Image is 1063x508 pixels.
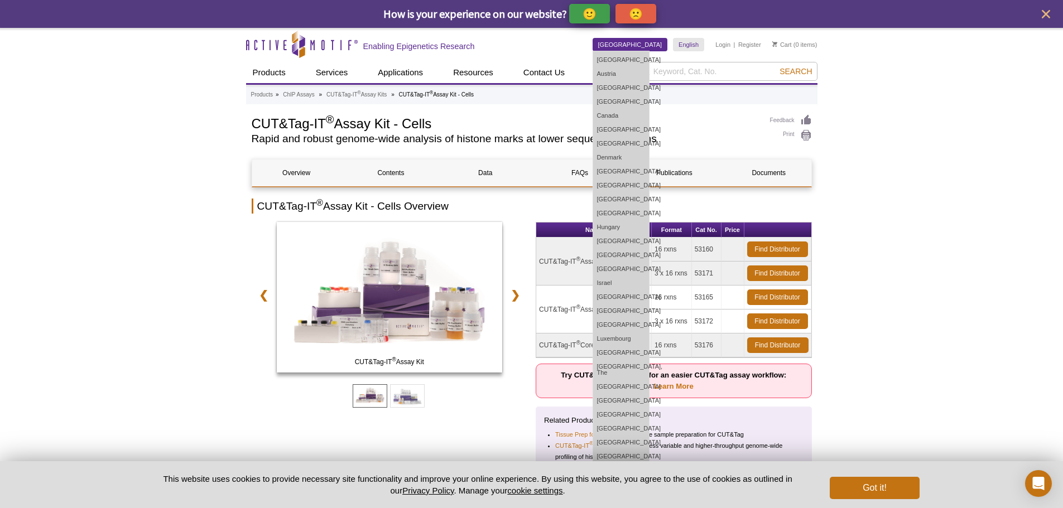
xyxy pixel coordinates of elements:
td: 3 x 16 rxns [652,309,692,333]
span: CUT&Tag-IT Assay Kit [279,356,500,367]
sup: ® [589,441,593,447]
a: Hungary [593,220,649,234]
a: [GEOGRAPHIC_DATA] [593,81,649,95]
a: FAQs [535,159,624,186]
img: CUT&Tag-IT Assay Kit [277,222,503,372]
input: Keyword, Cat. No. [636,62,817,81]
a: Publications [630,159,719,186]
a: [GEOGRAPHIC_DATA] [593,290,649,304]
a: CUT&Tag-IT®Assay Kits [326,90,387,100]
a: [GEOGRAPHIC_DATA] [593,178,649,192]
h2: Rapid and robust genome-wide analysis of histone marks at lower sequencing depths [252,134,759,144]
a: Data [441,159,530,186]
button: Got it! [830,477,919,499]
li: » [391,91,395,98]
td: 16 rxns [652,286,692,309]
a: Tissue Prep for NGS Assays: [555,429,634,440]
li: Tissue sample preparation for CUT&Tag [555,429,794,440]
sup: ® [326,113,334,125]
a: [GEOGRAPHIC_DATA] [593,346,649,360]
a: Products [251,90,273,100]
a: [GEOGRAPHIC_DATA] [593,206,649,220]
a: Contents [347,159,435,186]
a: Luxembourg [593,332,649,346]
img: Your Cart [772,41,777,47]
a: Denmark [593,151,649,165]
strong: Try CUT&Tag-IT Express for an easier CUT&Tag assay workflow: [561,371,786,390]
sup: ® [430,90,433,95]
h1: CUT&Tag-IT Assay Kit - Cells [252,114,759,131]
a: Cart [772,41,792,49]
td: 16 rxns [652,333,692,357]
a: Find Distributor [747,313,808,329]
a: [GEOGRAPHIC_DATA] [593,234,649,248]
a: ❮ [252,282,276,308]
td: 16 rxns [652,238,692,262]
a: [GEOGRAPHIC_DATA] [593,436,649,449]
sup: ® [576,340,580,346]
sup: ® [576,304,580,310]
a: ChIP Assays [283,90,315,100]
td: 53165 [692,286,722,309]
a: [GEOGRAPHIC_DATA] [593,248,649,262]
a: Products [246,62,292,83]
th: Cat No. [692,222,722,238]
a: [GEOGRAPHIC_DATA] [593,137,649,151]
a: Documents [724,159,813,186]
li: » [276,91,279,98]
a: [GEOGRAPHIC_DATA] [593,304,649,318]
td: 3 x 16 rxns [652,262,692,286]
th: Name [536,222,652,238]
a: Find Distributor [747,265,808,281]
a: Register [738,41,761,49]
sup: ® [392,356,396,362]
a: CUT&Tag-IT®Express Assay Kit [555,440,642,451]
a: Services [309,62,355,83]
p: Related Products: [544,415,804,426]
a: Canada [593,109,649,123]
a: Resources [446,62,500,83]
a: Applications [371,62,430,83]
span: How is your experience on our website? [383,7,567,21]
a: [GEOGRAPHIC_DATA] [593,318,649,332]
div: Open Intercom Messenger [1025,470,1052,497]
a: Austria [593,67,649,81]
a: [GEOGRAPHIC_DATA] [593,192,649,206]
a: Find Distributor [747,337,809,353]
td: CUT&Tag-IT Core Assay Kit [536,333,652,357]
a: CUT&Tag-IT Assay Kit [277,222,503,376]
a: English [673,38,704,51]
a: Find Distributor [747,241,808,257]
sup: ® [358,90,361,95]
a: [GEOGRAPHIC_DATA] [593,53,649,67]
p: This website uses cookies to provide necessary site functionality and improve your online experie... [144,473,812,496]
a: [GEOGRAPHIC_DATA] [593,123,649,137]
a: Print [770,129,812,142]
a: [GEOGRAPHIC_DATA] [593,165,649,178]
a: Find Distributor [747,289,808,305]
a: Learn More [654,382,694,390]
h2: CUT&Tag-IT Assay Kit - Cells Overview [252,199,812,214]
td: 53176 [692,333,722,357]
p: 🙁 [629,7,643,21]
a: [GEOGRAPHIC_DATA] [593,38,668,51]
li: CUT&Tag-IT Assay Kit - Cells [398,91,474,98]
td: CUT&Tag-IT Assay Kit, Anti-Rabbit [536,238,652,286]
a: Israel [593,276,649,290]
td: 53172 [692,309,722,333]
a: [GEOGRAPHIC_DATA] [593,262,649,276]
button: Search [776,66,815,76]
a: Login [715,41,730,49]
a: [GEOGRAPHIC_DATA] [593,408,649,422]
a: Contact Us [517,62,571,83]
li: : Less variable and higher-throughput genome-wide profiling of histone marks [555,440,794,462]
a: Overview [252,159,341,186]
p: 🙂 [583,7,597,21]
th: Format [652,222,692,238]
h2: Enabling Epigenetics Research [363,41,475,51]
td: CUT&Tag-IT Assay Kit, Anti-Mouse [536,286,652,333]
th: Price [722,222,744,238]
a: [GEOGRAPHIC_DATA] [593,449,649,463]
a: [GEOGRAPHIC_DATA] [593,394,649,408]
a: [GEOGRAPHIC_DATA], The [593,360,649,380]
